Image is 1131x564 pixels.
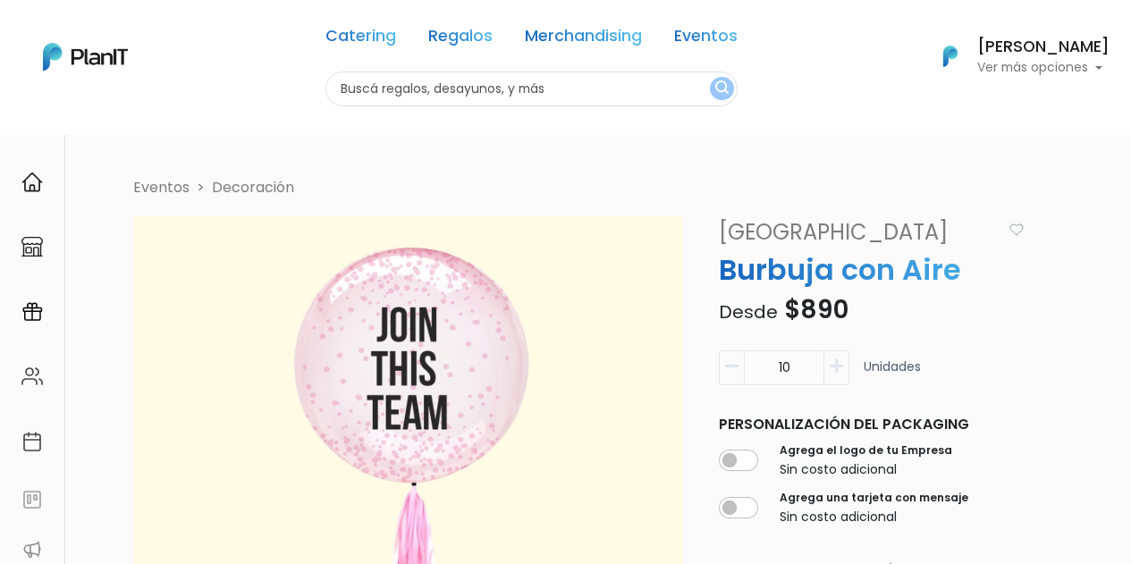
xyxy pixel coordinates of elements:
[21,236,43,257] img: marketplace-4ceaa7011d94191e9ded77b95e3339b90024bf715f7c57f8cf31f2d8c509eaba.svg
[133,177,190,198] li: Eventos
[1009,223,1024,236] img: heart_icon
[708,248,1034,291] p: Burbuja con Aire
[780,508,968,526] p: Sin costo adicional
[43,43,128,71] img: PlanIt Logo
[864,358,921,392] p: Unidades
[325,72,738,106] input: Buscá regalos, desayunos, y más
[21,489,43,510] img: feedback-78b5a0c8f98aac82b08bfc38622c3050aee476f2c9584af64705fc4e61158814.svg
[780,490,968,506] label: Agrega una tarjeta con mensaje
[122,177,1102,202] nav: breadcrumb
[719,414,1024,435] p: Personalización del packaging
[21,366,43,387] img: people-662611757002400ad9ed0e3c099ab2801c6687ba6c219adb57efc949bc21e19d.svg
[931,37,970,76] img: PlanIt Logo
[719,299,778,324] span: Desde
[920,33,1110,80] button: PlanIt Logo [PERSON_NAME] Ver más opciones
[784,292,848,327] span: $890
[21,431,43,452] img: calendar-87d922413cdce8b2cf7b7f5f62616a5cf9e4887200fb71536465627b3292af00.svg
[715,80,729,97] img: search_button-432b6d5273f82d61273b3651a40e1bd1b912527efae98b1b7a1b2c0702e16a8d.svg
[780,460,952,479] p: Sin costo adicional
[708,216,1008,248] a: [GEOGRAPHIC_DATA]
[212,177,294,198] a: Decoración
[674,29,738,50] a: Eventos
[21,172,43,193] img: home-e721727adea9d79c4d83392d1f703f7f8bce08238fde08b1acbfd93340b81755.svg
[21,301,43,323] img: campaigns-02234683943229c281be62815700db0a1741e53638e28bf9629b52c665b00959.svg
[428,29,493,50] a: Regalos
[325,29,396,50] a: Catering
[780,442,952,459] label: Agrega el logo de tu Empresa
[977,62,1110,74] p: Ver más opciones
[977,39,1110,55] h6: [PERSON_NAME]
[21,539,43,560] img: partners-52edf745621dab592f3b2c58e3bca9d71375a7ef29c3b500c9f145b62cc070d4.svg
[525,29,642,50] a: Merchandising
